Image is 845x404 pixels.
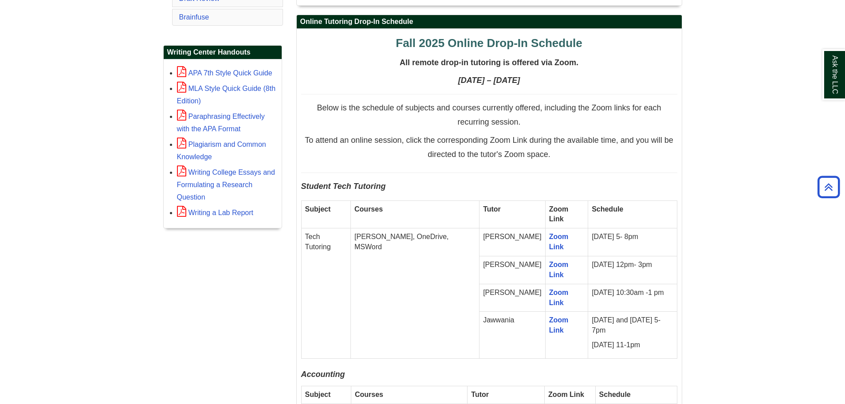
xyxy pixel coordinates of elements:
strong: Subject [305,205,331,213]
p: [DATE] 10:30am -1 pm [592,288,673,298]
a: Writing College Essays and Formulating a Research Question [177,169,275,201]
strong: Tutor [483,205,501,213]
td: Jawwania [479,312,546,359]
span: Fall 2025 Online Drop-In Schedule [396,36,582,50]
strong: Subject [305,391,331,398]
strong: Courses [354,205,383,213]
span: To attend an online session, click the corresponding Zoom Link during the available time, and you... [305,136,673,159]
strong: [DATE] – [DATE] [458,76,520,85]
a: Paraphrasing Effectively with the APA Format [177,113,265,133]
h2: Writing Center Handouts [164,46,282,59]
a: Plagiarism and Common Knowledge [177,141,266,161]
td: [PERSON_NAME] [479,256,546,284]
td: [PERSON_NAME] [479,228,546,256]
a: Zoom Link [549,261,569,278]
strong: Zoom Link [549,205,569,223]
a: Zoom Link [549,233,569,251]
span: Accounting [301,370,345,379]
span: Below is the schedule of subjects and courses currently offered, including the Zoom links for eac... [317,103,661,126]
td: [DATE] 12pm- 3pm [588,256,677,284]
a: Back to Top [814,181,843,193]
strong: Zoom Link [548,391,584,398]
p: [PERSON_NAME], OneDrive, MSWord [354,232,476,252]
strong: Courses [355,391,383,398]
td: Tech Tutoring [301,228,351,359]
strong: Schedule [592,205,623,213]
td: [PERSON_NAME] [479,284,546,312]
span: All remote drop-in tutoring is offered via Zoom. [400,58,578,67]
p: [DATE] 11-1pm [592,340,673,350]
a: Zoom Link [549,316,569,334]
h2: Online Tutoring Drop-In Schedule [297,15,682,29]
span: Student Tech Tutoring [301,182,386,191]
a: APA 7th Style Quick Guide [177,69,272,77]
a: Zoom Link [549,289,569,306]
a: MLA Style Quick Guide (8th Edition) [177,85,276,105]
a: Writing a Lab Report [177,209,253,216]
strong: Tutor [471,391,489,398]
a: Brainfuse [179,13,209,21]
p: [DATE] and [DATE] 5-7pm [592,315,673,336]
p: [DATE] 5- 8pm [592,232,673,242]
strong: Schedule [599,391,631,398]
